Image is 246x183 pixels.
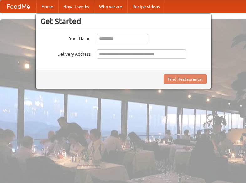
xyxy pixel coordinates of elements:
[40,34,91,42] label: Your Name
[164,74,207,84] button: Find Restaurants!
[58,0,94,13] a: How it works
[40,17,207,26] h3: Get Started
[127,0,165,13] a: Recipe videos
[0,0,36,13] a: FoodMe
[40,49,91,57] label: Delivery Address
[94,0,127,13] a: Who we are
[36,0,58,13] a: Home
